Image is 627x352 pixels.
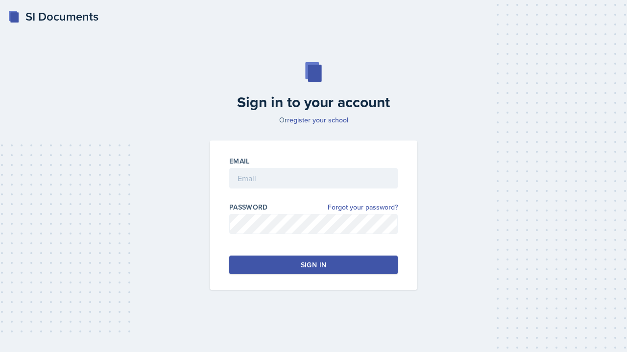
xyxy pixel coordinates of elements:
div: Sign in [301,260,326,270]
p: Or [204,115,423,125]
input: Email [229,168,398,188]
label: Password [229,202,268,212]
a: Forgot your password? [328,202,398,212]
a: register your school [287,115,348,125]
a: SI Documents [8,8,98,25]
h2: Sign in to your account [204,94,423,111]
label: Email [229,156,250,166]
button: Sign in [229,256,398,274]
